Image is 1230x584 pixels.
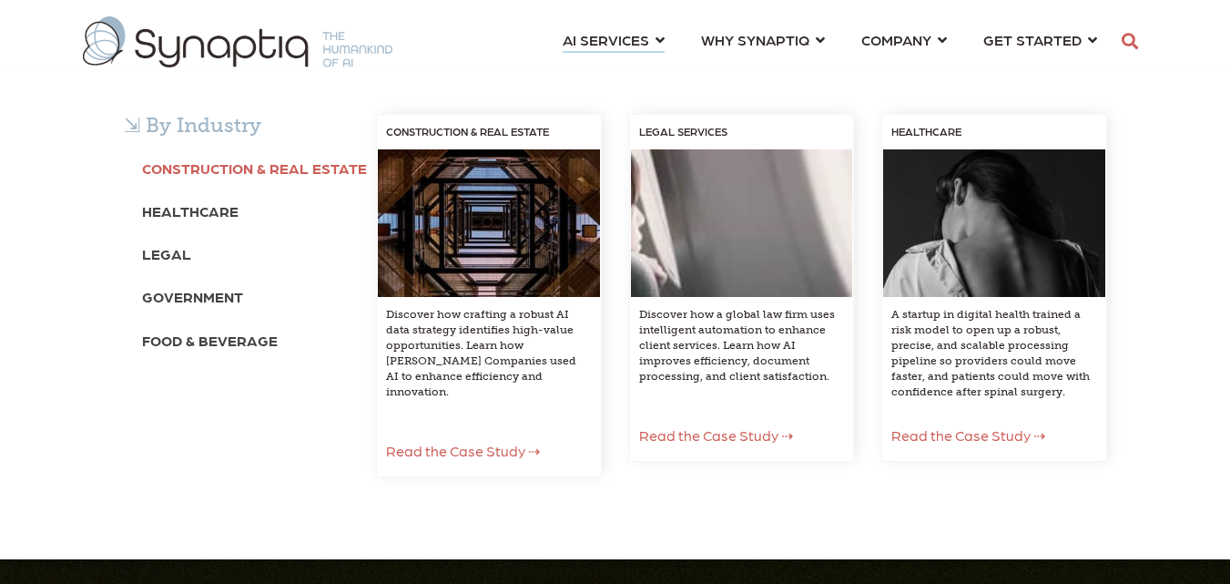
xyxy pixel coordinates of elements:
[544,9,1115,75] nav: menu
[701,27,809,52] span: WHY SYNAPTIQ
[861,23,947,56] a: COMPANY
[861,27,931,52] span: COMPANY
[983,23,1097,56] a: GET STARTED
[563,27,649,52] span: AI SERVICES
[701,23,825,56] a: WHY SYNAPTIQ
[983,27,1082,52] span: GET STARTED
[83,16,392,67] img: synaptiq logo-2
[563,23,665,56] a: AI SERVICES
